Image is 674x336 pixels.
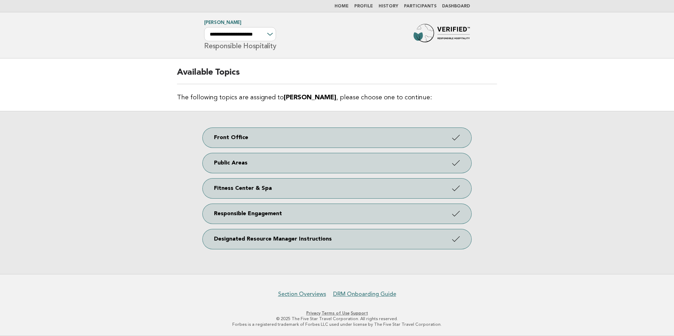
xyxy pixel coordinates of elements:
a: DRM Onboarding Guide [333,291,396,298]
p: · · [121,310,553,316]
a: Public Areas [203,153,471,173]
a: Section Overviews [278,291,326,298]
h1: Responsible Hospitality [204,21,276,50]
h2: Available Topics [177,67,497,84]
a: History [379,4,398,8]
a: Privacy [306,311,320,316]
a: Terms of Use [321,311,350,316]
strong: [PERSON_NAME] [284,94,336,101]
a: Front Office [203,128,471,148]
a: Support [351,311,368,316]
a: Profile [354,4,373,8]
p: The following topics are assigned to , please choose one to continue: [177,93,497,102]
p: Forbes is a registered trademark of Forbes LLC used under license by The Five Star Travel Corpora... [121,322,553,327]
a: Home [335,4,349,8]
a: Dashboard [442,4,470,8]
a: Responsible Engagement [203,204,471,224]
a: [PERSON_NAME] [204,20,241,25]
p: © 2025 The Five Star Travel Corporation. All rights reserved. [121,316,553,322]
a: Designated Resource Manager Instructions [203,229,471,249]
a: Participants [404,4,436,8]
a: Fitness Center & Spa [203,179,471,198]
img: Forbes Travel Guide [413,24,470,46]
